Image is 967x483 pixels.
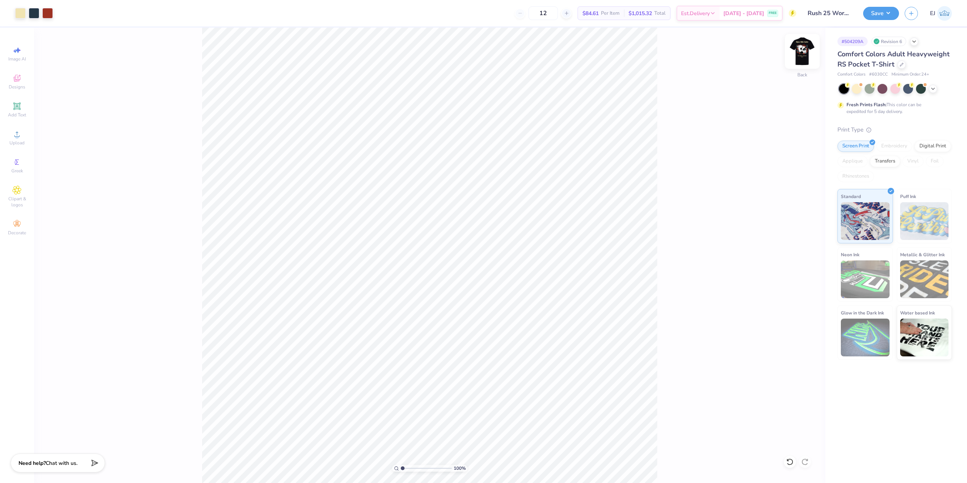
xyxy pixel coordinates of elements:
[841,202,890,240] img: Standard
[900,251,945,259] span: Metallic & Glitter Ink
[802,6,857,21] input: Untitled Design
[900,319,949,356] img: Water based Ink
[769,11,777,16] span: FREE
[930,9,935,18] span: EJ
[863,7,899,20] button: Save
[9,84,25,90] span: Designs
[797,71,807,78] div: Back
[841,309,884,317] span: Glow in the Dark Ink
[841,251,859,259] span: Neon Ink
[723,9,764,17] span: [DATE] - [DATE]
[629,9,652,17] span: $1,015.32
[869,71,888,78] span: # 6030CC
[8,112,26,118] span: Add Text
[4,196,30,208] span: Clipart & logos
[837,141,874,152] div: Screen Print
[837,50,950,69] span: Comfort Colors Adult Heavyweight RS Pocket T-Shirt
[914,141,951,152] div: Digital Print
[8,56,26,62] span: Image AI
[847,102,887,108] strong: Fresh Prints Flash:
[454,465,466,472] span: 100 %
[46,460,77,467] span: Chat with us.
[787,36,817,67] img: Back
[841,192,861,200] span: Standard
[8,230,26,236] span: Decorate
[902,156,924,167] div: Vinyl
[930,6,952,21] a: EJ
[871,37,906,46] div: Revision 6
[654,9,666,17] span: Total
[582,9,599,17] span: $84.61
[891,71,929,78] span: Minimum Order: 24 +
[11,168,23,174] span: Greek
[837,37,868,46] div: # 504209A
[9,140,25,146] span: Upload
[837,171,874,182] div: Rhinestones
[681,9,710,17] span: Est. Delivery
[837,125,952,134] div: Print Type
[601,9,619,17] span: Per Item
[900,260,949,298] img: Metallic & Glitter Ink
[847,101,939,115] div: This color can be expedited for 5 day delivery.
[19,460,46,467] strong: Need help?
[937,6,952,21] img: Edgardo Jr
[900,192,916,200] span: Puff Ink
[926,156,944,167] div: Foil
[837,71,865,78] span: Comfort Colors
[900,202,949,240] img: Puff Ink
[837,156,868,167] div: Applique
[841,260,890,298] img: Neon Ink
[870,156,900,167] div: Transfers
[841,319,890,356] img: Glow in the Dark Ink
[876,141,912,152] div: Embroidery
[900,309,935,317] span: Water based Ink
[528,6,558,20] input: – –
